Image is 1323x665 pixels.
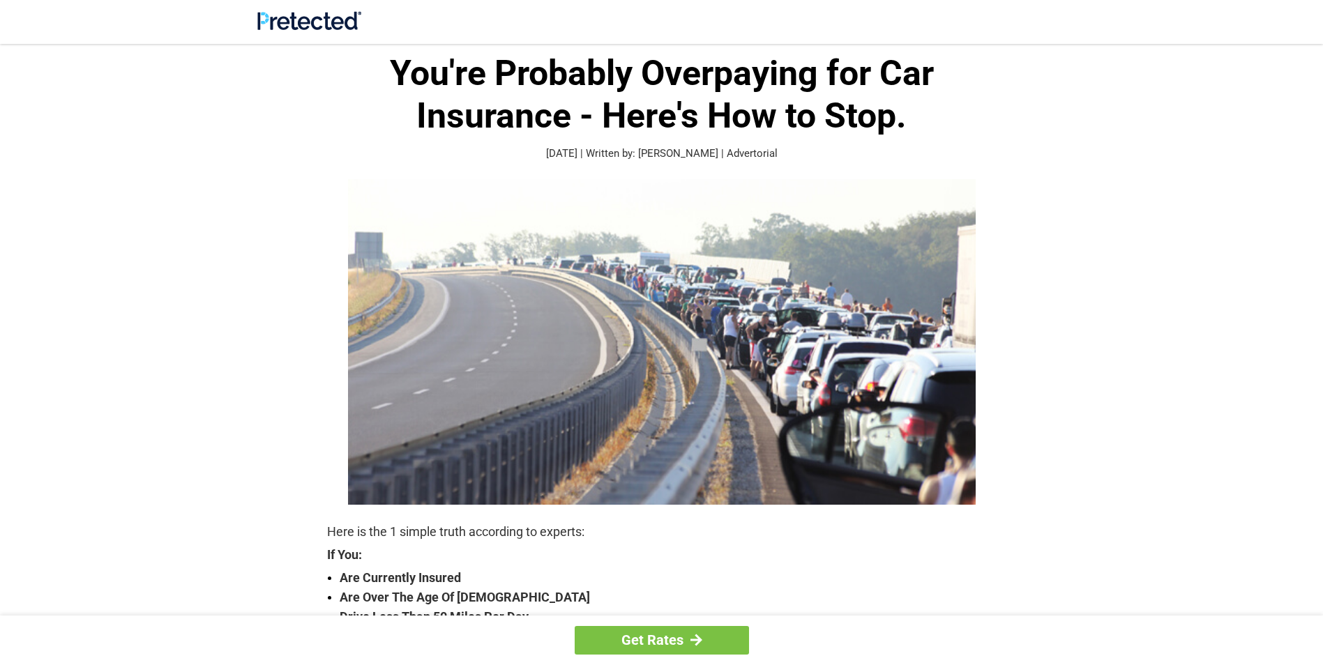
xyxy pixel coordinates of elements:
img: Site Logo [257,11,361,30]
p: [DATE] | Written by: [PERSON_NAME] | Advertorial [327,146,997,162]
strong: If You: [327,549,997,561]
h1: You're Probably Overpaying for Car Insurance - Here's How to Stop. [327,52,997,137]
strong: Are Over The Age Of [DEMOGRAPHIC_DATA] [340,588,997,607]
a: Get Rates [575,626,749,655]
a: Site Logo [257,20,361,33]
strong: Are Currently Insured [340,568,997,588]
p: Here is the 1 simple truth according to experts: [327,522,997,542]
strong: Drive Less Than 50 Miles Per Day [340,607,997,627]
